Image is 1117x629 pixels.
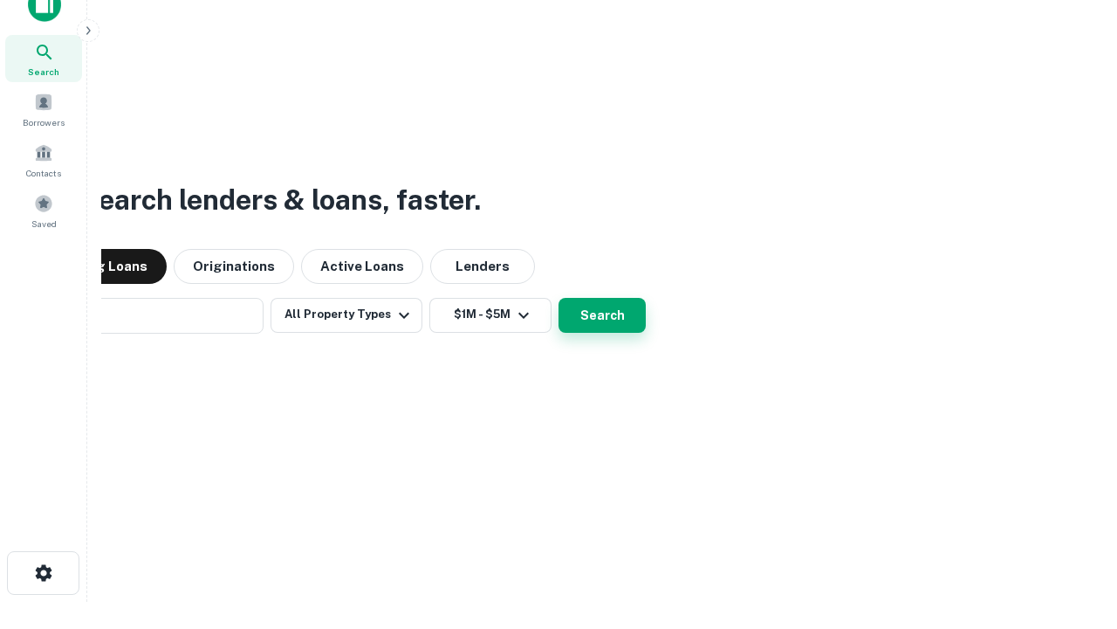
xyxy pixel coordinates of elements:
[174,249,294,284] button: Originations
[558,298,646,333] button: Search
[26,166,61,180] span: Contacts
[5,136,82,183] a: Contacts
[301,249,423,284] button: Active Loans
[271,298,422,333] button: All Property Types
[5,35,82,82] a: Search
[1030,489,1117,573] iframe: Chat Widget
[79,179,481,221] h3: Search lenders & loans, faster.
[429,298,552,333] button: $1M - $5M
[430,249,535,284] button: Lenders
[5,86,82,133] a: Borrowers
[23,115,65,129] span: Borrowers
[5,187,82,234] a: Saved
[31,217,57,231] span: Saved
[28,65,59,79] span: Search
